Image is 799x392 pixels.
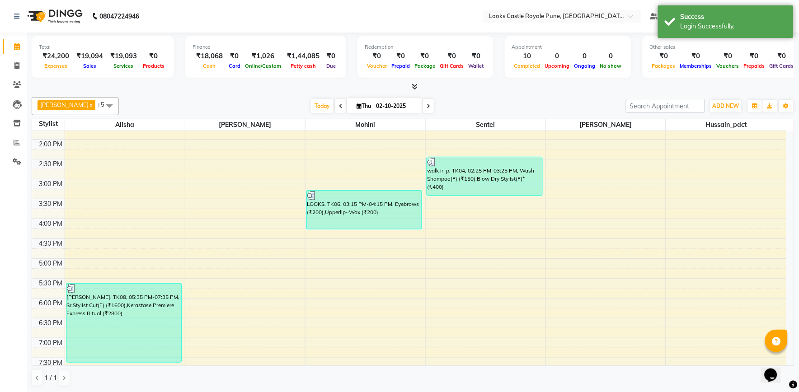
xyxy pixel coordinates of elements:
iframe: chat widget [761,356,790,383]
div: ₹0 [365,51,389,61]
div: ₹0 [767,51,796,61]
div: [PERSON_NAME], TK08, 05:35 PM-07:35 PM, Sr.Stylist Cut(F) (₹1600),Kerastase Premiere Express Ritu... [66,284,182,362]
a: x [89,101,93,108]
div: 7:30 PM [38,358,65,368]
div: 5:00 PM [38,259,65,268]
div: ₹0 [714,51,742,61]
span: Petty cash [288,63,318,69]
div: 0 [598,51,624,61]
div: 2:00 PM [38,140,65,149]
span: Today [311,99,334,113]
div: ₹19,094 [73,51,107,61]
input: Search Appointment [626,99,705,113]
span: No show [598,63,624,69]
div: ₹1,44,085 [283,51,323,61]
div: 4:30 PM [38,239,65,248]
button: ADD NEW [710,100,742,112]
span: Package [412,63,437,69]
span: Cash [201,63,218,69]
input: 2025-10-02 [373,99,418,113]
div: 0 [572,51,598,61]
div: Finance [193,43,339,51]
div: 3:00 PM [38,179,65,189]
div: Appointment [512,43,624,51]
div: 0 [543,51,572,61]
div: 4:00 PM [38,219,65,229]
div: 10 [512,51,543,61]
div: Other sales [650,43,796,51]
span: Thu [354,103,373,109]
span: +5 [97,101,111,108]
div: ₹24,200 [39,51,73,61]
span: Alisha [65,119,185,131]
div: ₹0 [323,51,339,61]
div: Total [39,43,167,51]
span: Voucher [365,63,389,69]
div: ₹0 [742,51,767,61]
div: ₹0 [412,51,437,61]
div: ₹0 [678,51,714,61]
div: ₹0 [141,51,167,61]
div: ₹19,093 [107,51,141,61]
span: Services [112,63,136,69]
div: Login Successfully. [681,22,787,31]
span: Prepaid [389,63,412,69]
span: Packages [650,63,678,69]
span: ADD NEW [713,103,739,109]
span: [PERSON_NAME] [40,101,89,108]
span: Gift Cards [437,63,466,69]
span: Products [141,63,167,69]
span: Upcoming [543,63,572,69]
div: Redemption [365,43,486,51]
div: 7:00 PM [38,338,65,348]
b: 08047224946 [99,4,139,29]
span: Card [226,63,243,69]
div: 2:30 PM [38,159,65,169]
span: [PERSON_NAME] [546,119,666,131]
div: walk in p, TK04, 02:25 PM-03:25 PM, Wash Shampoo(F) (₹150),Blow Dry Stylist(F)* (₹400) [427,157,542,196]
span: Online/Custom [243,63,283,69]
span: Completed [512,63,543,69]
span: Due [324,63,338,69]
div: 6:30 PM [38,318,65,328]
div: Stylist [32,119,65,129]
span: Gift Cards [767,63,796,69]
span: Sales [81,63,99,69]
div: ₹18,068 [193,51,226,61]
div: 6:00 PM [38,299,65,308]
div: 3:30 PM [38,199,65,209]
span: Memberships [678,63,714,69]
div: ₹0 [650,51,678,61]
img: logo [23,4,85,29]
span: Hussain_pdct [666,119,786,131]
div: ₹1,026 [243,51,283,61]
div: 5:30 PM [38,279,65,288]
span: Mohini [305,119,425,131]
span: Expenses [42,63,70,69]
div: Success [681,12,787,22]
span: Vouchers [714,63,742,69]
div: ₹0 [226,51,243,61]
span: Sentei [426,119,545,131]
div: ₹0 [466,51,486,61]
div: ₹0 [389,51,412,61]
span: Ongoing [572,63,598,69]
span: Wallet [466,63,486,69]
span: [PERSON_NAME] [185,119,305,131]
div: LOOKS, TK06, 03:15 PM-04:15 PM, Eyebrows (₹200),Upperlip~Wax (₹200) [307,191,422,229]
div: ₹0 [437,51,466,61]
span: 1 / 1 [44,373,57,383]
span: Prepaids [742,63,767,69]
